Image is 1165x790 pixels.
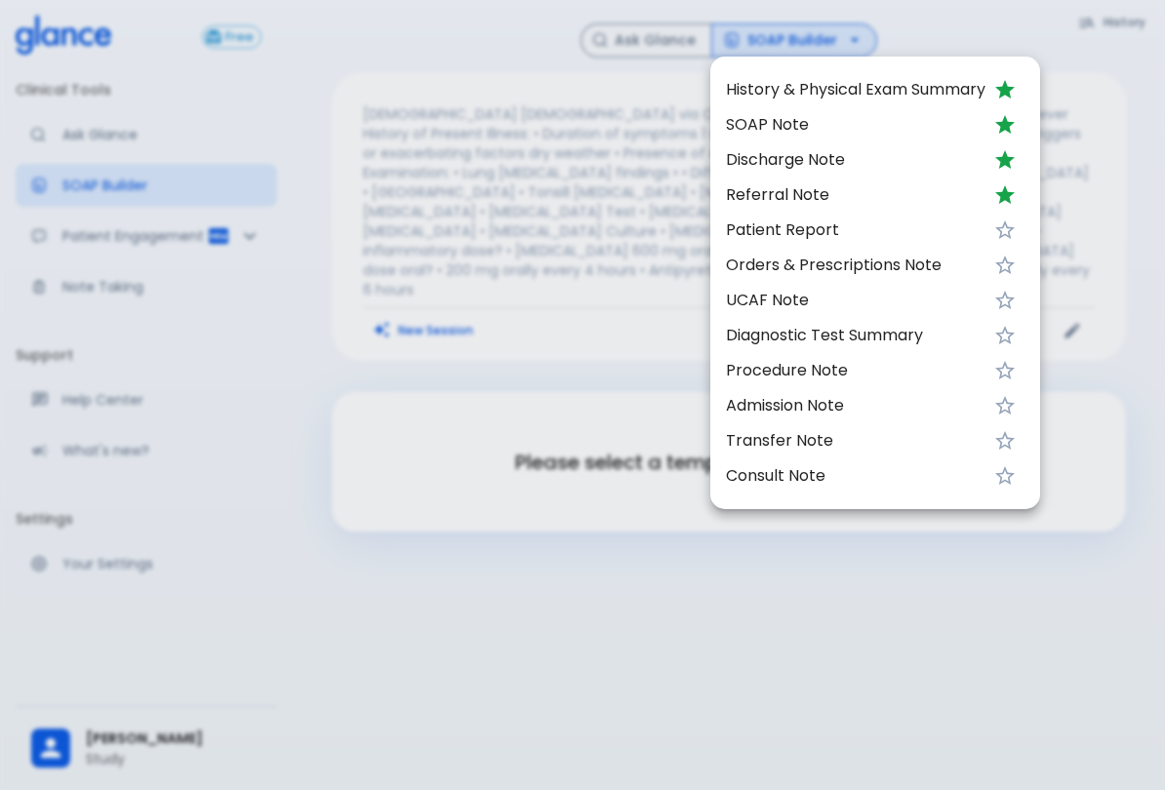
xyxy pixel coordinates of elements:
[726,289,985,312] span: UCAF Note
[985,246,1024,285] button: Favorite
[726,218,985,242] span: Patient Report
[726,429,985,453] span: Transfer Note
[726,254,985,277] span: Orders & Prescriptions Note
[985,176,1024,215] button: Unfavorite
[726,324,985,347] span: Diagnostic Test Summary
[726,183,985,207] span: Referral Note
[726,359,985,382] span: Procedure Note
[985,386,1024,425] button: Favorite
[985,281,1024,320] button: Favorite
[726,148,985,172] span: Discharge Note
[726,113,985,137] span: SOAP Note
[726,464,985,488] span: Consult Note
[985,211,1024,250] button: Favorite
[726,78,985,101] span: History & Physical Exam Summary
[985,351,1024,390] button: Favorite
[985,456,1024,495] button: Favorite
[985,421,1024,460] button: Favorite
[985,316,1024,355] button: Favorite
[985,140,1024,179] button: Unfavorite
[985,70,1024,109] button: Unfavorite
[985,105,1024,144] button: Unfavorite
[726,394,985,417] span: Admission Note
